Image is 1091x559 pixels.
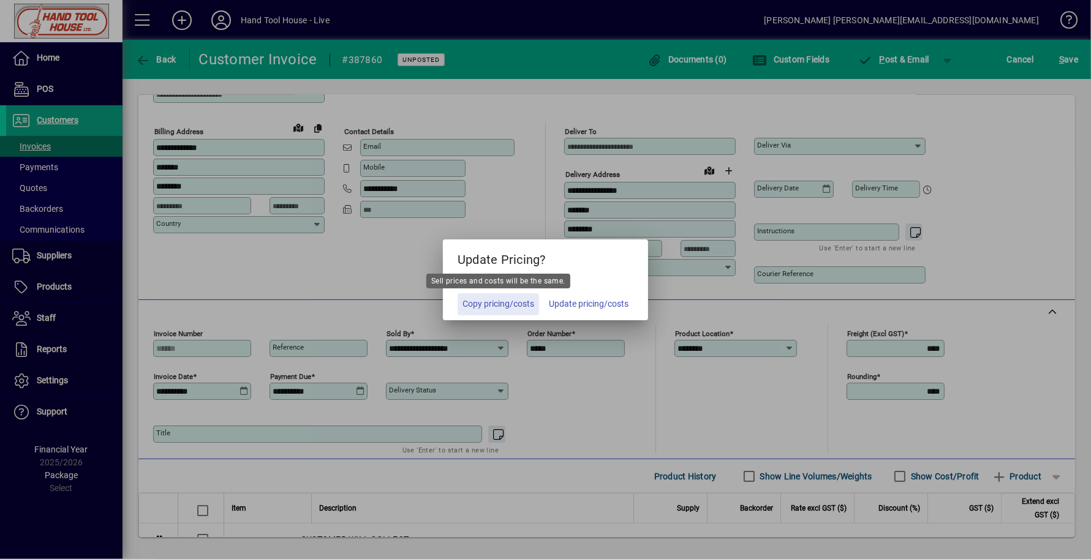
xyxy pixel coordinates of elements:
[462,298,534,310] span: Copy pricing/costs
[544,293,633,315] button: Update pricing/costs
[443,239,648,275] h5: Update Pricing?
[458,293,539,315] button: Copy pricing/costs
[549,298,629,310] span: Update pricing/costs
[426,274,570,288] div: Sell prices and costs will be the same.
